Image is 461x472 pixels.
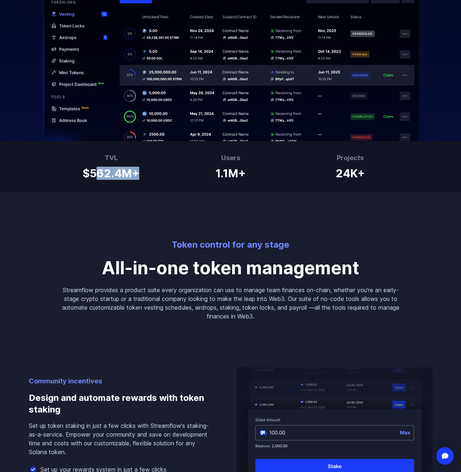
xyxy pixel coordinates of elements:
h1: $562.4M+ [83,164,139,180]
p: Token control for any stage [62,239,400,251]
h1: 1.1M+ [215,164,246,180]
h1: 24K+ [336,164,365,180]
h3: TVL [83,153,139,163]
div: Open Intercom Messenger [436,447,454,465]
h3: Users [215,153,246,163]
p: All-in-one token management [62,259,400,277]
p: Community incentives [29,376,213,386]
p: Set up token staking in just a few clicks with Streamflow's staking-as-a-service. Empower your co... [29,421,213,456]
h3: Design and automate rewards with token staking [29,386,213,421]
h3: Projects [336,153,365,163]
p: Streamflow provides a product suite every organization can use to manage team finances on-chain, ... [62,286,400,321]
